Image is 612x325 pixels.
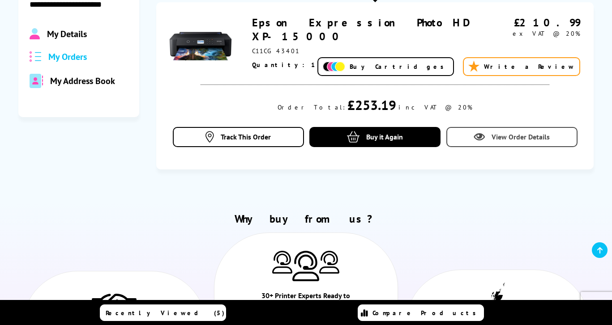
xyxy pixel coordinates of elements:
[30,51,41,62] img: all-order.svg
[278,103,345,111] div: Order Total:
[366,132,403,141] span: Buy it Again
[170,16,231,77] img: Epson Expression Photo HD XP-15000
[272,251,292,274] img: Printer Experts
[292,251,319,282] img: Printer Experts
[482,30,580,38] div: ex VAT @ 20%
[309,127,441,147] a: Buy it Again
[106,309,225,317] span: Recently Viewed (5)
[173,127,304,147] a: Track This Order
[319,251,339,274] img: Printer Experts
[47,28,87,40] span: My Details
[260,290,352,316] div: 30+ Printer Experts Ready to Take Your Call
[50,75,115,87] span: My Address Book
[482,16,580,30] div: £210.99
[252,16,474,43] a: Epson Expression Photo HD XP-15000
[92,289,137,325] img: Trusted Service
[323,62,345,72] img: Add Cartridges
[30,28,40,40] img: Profile.svg
[48,51,87,63] span: My Orders
[30,74,43,88] img: address-book-duotone-solid.svg
[347,96,396,114] div: £253.19
[485,283,510,324] img: UK tax payer
[358,304,484,321] a: Compare Products
[398,103,472,111] div: inc VAT @ 20%
[252,47,482,55] div: C11CG43401
[100,304,226,321] a: Recently Viewed (5)
[463,57,580,76] a: Write a Review
[317,57,454,76] a: Buy Cartridges
[372,309,481,317] span: Compare Products
[221,132,271,141] span: Track This Order
[446,127,578,147] a: View Order Details
[252,61,317,69] span: Quantity: 1
[18,212,594,226] h2: Why buy from us?
[350,63,449,71] span: Buy Cartridges
[484,63,575,71] span: Write a Review
[492,132,550,141] span: View Order Details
